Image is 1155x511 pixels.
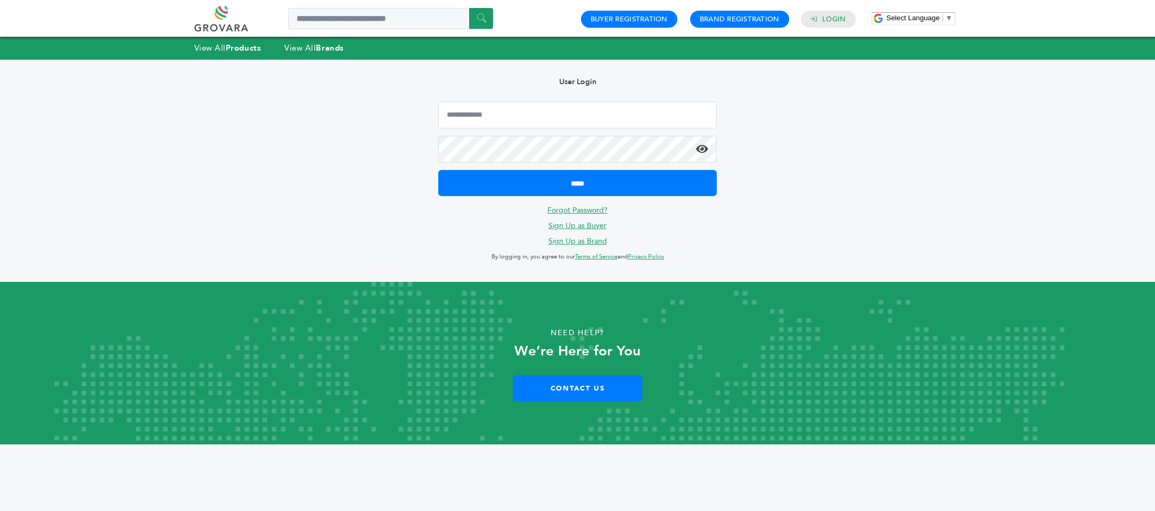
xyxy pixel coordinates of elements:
strong: We’re Here for You [514,342,641,361]
a: Forgot Password? [547,205,608,215]
a: Buyer Registration [591,14,668,24]
a: Terms of Service [575,253,618,261]
a: Sign Up as Buyer [548,221,607,231]
a: Privacy Policy [628,253,664,261]
a: View AllBrands [284,43,344,53]
a: Brand Registration [700,14,780,24]
a: Login [822,14,846,24]
strong: Products [226,43,261,53]
input: Password [438,136,716,163]
b: User Login [559,77,596,87]
input: Email Address [438,102,716,128]
p: By logging in, you agree to our and [438,250,716,263]
a: Contact Us [513,375,642,401]
strong: Brands [316,43,343,53]
input: Search a product or brand... [288,8,493,29]
a: Select Language​ [887,14,953,22]
p: Need Help? [58,325,1097,341]
span: ▼ [946,14,953,22]
a: View AllProducts [194,43,261,53]
span: Select Language [887,14,940,22]
a: Sign Up as Brand [548,236,607,246]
